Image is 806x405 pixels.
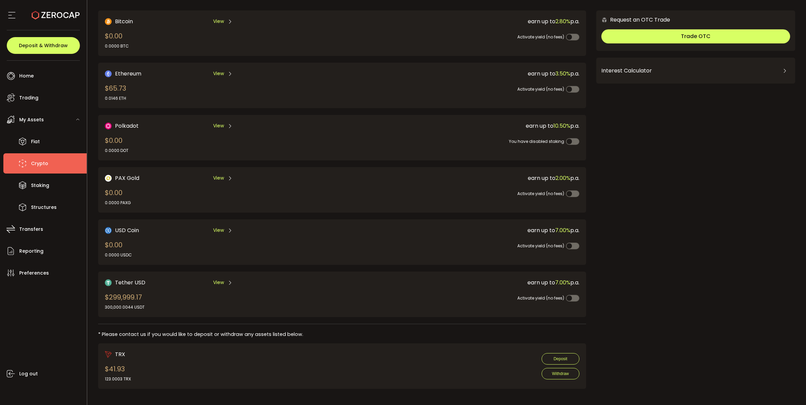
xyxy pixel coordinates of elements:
img: 6nGpN7MZ9FLuBP83NiajKbTRY4UzlzQtBKtCrLLspmCkSvCZHBKvY3NxgQaT5JnOQREvtQ257bXeeSTueZfAPizblJ+Fe8JwA... [601,17,607,23]
div: $0.00 [105,135,128,154]
span: View [213,279,224,286]
button: Withdraw [542,368,579,379]
button: Deposit & Withdraw [7,37,80,54]
span: 3.50% [555,70,570,77]
span: Activate yield (no fees) [517,191,564,196]
span: 10.50% [553,122,570,130]
span: Deposit [553,356,567,361]
span: Staking [31,181,49,190]
span: TRX [115,350,125,359]
div: earn up to p.a. [332,278,579,287]
span: Structures [31,202,57,212]
img: PAX Gold [105,175,112,182]
div: Request an OTC Trade [596,15,670,24]
span: View [213,122,224,129]
div: earn up to p.a. [332,69,579,78]
div: earn up to p.a. [332,17,579,26]
div: earn up to p.a. [332,174,579,182]
span: View [213,70,224,77]
span: View [213,227,224,234]
span: Preferences [19,268,49,278]
span: Activate yield (no fees) [517,34,564,40]
span: 7.00% [555,226,570,234]
div: $65.73 [105,83,126,101]
span: Home [19,71,34,81]
span: View [213,175,224,182]
span: Activate yield (no fees) [517,86,564,92]
img: Ethereum [105,70,112,77]
span: Trade OTC [681,32,711,40]
div: * Please contact us if you would like to deposit or withdraw any assets listed below. [98,331,586,338]
img: USD Coin [105,227,112,234]
span: 2.80% [555,18,570,25]
button: Trade OTC [601,29,790,43]
span: Fiat [31,137,40,147]
div: 300,000.0044 USDT [105,304,145,310]
button: Deposit [542,353,579,365]
span: Tether USD [115,278,145,287]
div: $41.93 [105,364,131,382]
div: 0.0000 DOT [105,148,128,154]
span: Reporting [19,246,44,256]
div: $0.00 [105,31,129,49]
img: Bitcoin [105,18,112,25]
div: 0.0000 BTC [105,43,129,49]
div: earn up to p.a. [332,226,579,235]
span: Bitcoin [115,17,133,26]
span: Trading [19,93,38,103]
span: View [213,18,224,25]
img: trx_portfolio.png [105,351,112,358]
div: $299,999.17 [105,292,145,310]
span: 7.00% [555,279,570,286]
span: Log out [19,369,38,379]
span: Activate yield (no fees) [517,243,564,249]
span: Crypto [31,159,48,168]
img: DOT [105,123,112,129]
span: PAX Gold [115,174,139,182]
div: 123.0003 TRX [105,376,131,382]
span: 2.00% [555,174,570,182]
span: Polkadot [115,122,139,130]
iframe: Chat Widget [725,332,806,405]
span: You have disabled staking [509,138,564,144]
span: Deposit & Withdraw [19,43,68,48]
div: 0.0000 PAXG [105,200,131,206]
div: $0.00 [105,188,131,206]
span: Activate yield (no fees) [517,295,564,301]
span: Withdraw [552,371,569,376]
span: USD Coin [115,226,139,235]
span: Transfers [19,224,43,234]
div: 0.0000 USDC [105,252,132,258]
span: My Assets [19,115,44,125]
img: Tether USD [105,279,112,286]
div: Interest Calculator [601,63,790,79]
div: 0.0146 ETH [105,95,126,101]
div: earn up to p.a. [332,122,579,130]
div: $0.00 [105,240,132,258]
span: Ethereum [115,69,141,78]
div: 聊天小组件 [725,332,806,405]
